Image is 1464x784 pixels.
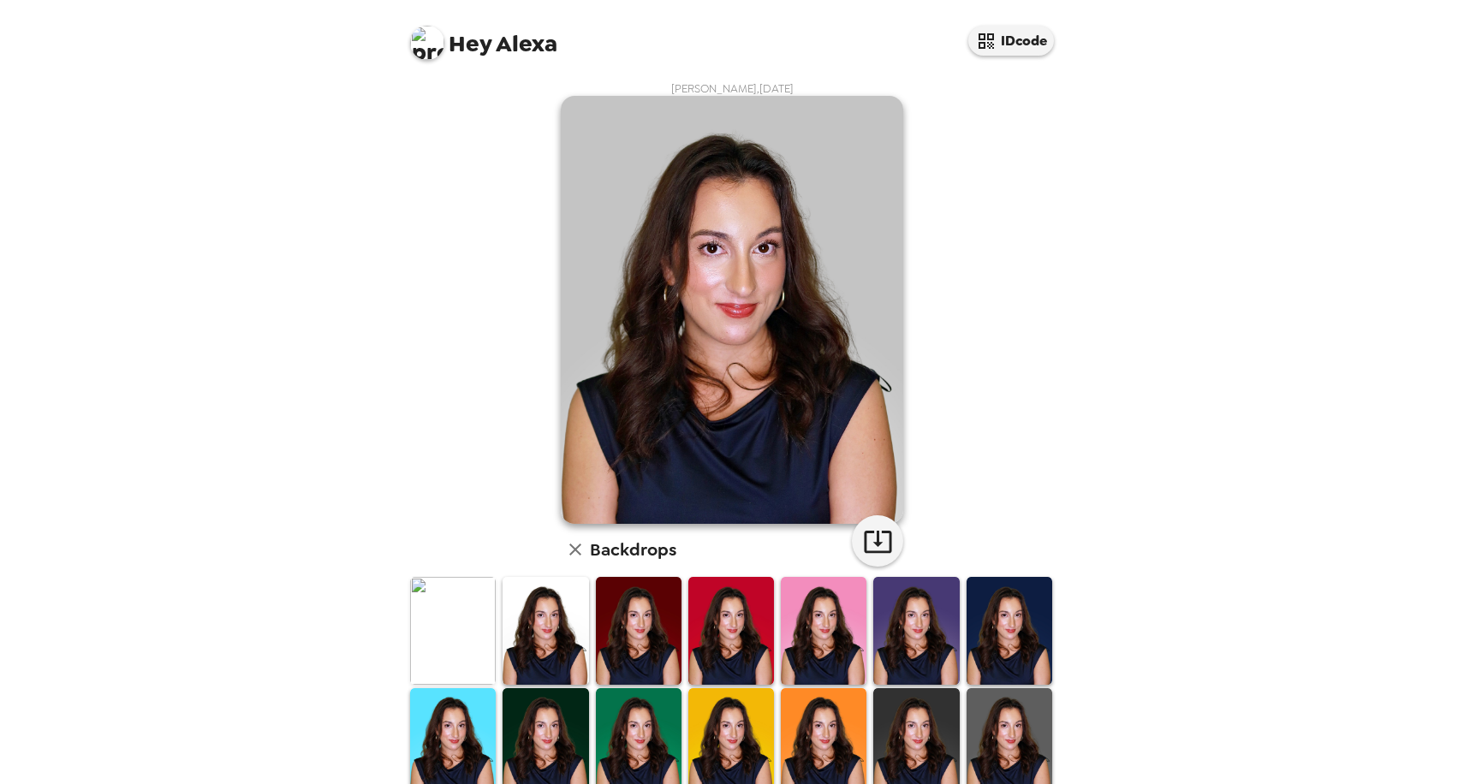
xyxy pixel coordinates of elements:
[561,96,903,524] img: user
[968,26,1054,56] button: IDcode
[410,17,557,56] span: Alexa
[410,26,444,60] img: profile pic
[410,577,496,684] img: Original
[449,28,491,59] span: Hey
[671,81,794,96] span: [PERSON_NAME] , [DATE]
[590,536,676,563] h6: Backdrops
